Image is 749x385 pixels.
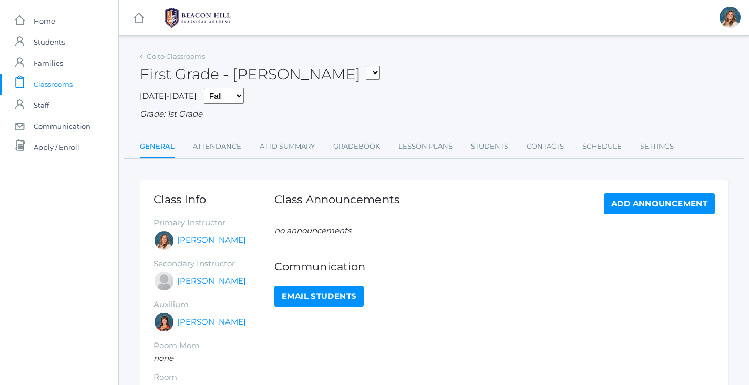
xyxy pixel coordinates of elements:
a: Email Students [274,286,364,307]
em: none [153,353,173,363]
h5: Room Mom [153,341,274,350]
a: Go to Classrooms [147,52,205,60]
h5: Auxilium [153,300,274,309]
a: Add Announcement [604,193,715,214]
h2: First Grade - [PERSON_NAME] [140,66,380,82]
a: Students [471,136,508,157]
a: [PERSON_NAME] [177,275,246,287]
a: Lesson Plans [398,136,453,157]
h1: Class Info [153,193,274,205]
em: no announcements [274,225,351,235]
h1: Class Announcements [274,193,399,212]
span: Apply / Enroll [34,137,79,158]
h5: Secondary Instructor [153,259,274,268]
div: Liv Barber [153,230,175,251]
h5: Room [153,373,274,382]
h5: Primary Instructor [153,218,274,227]
h1: Communication [274,261,715,273]
a: Contacts [527,136,564,157]
a: Settings [640,136,674,157]
div: Heather Wallock [153,311,175,332]
span: Communication [34,116,90,137]
a: Attd Summary [260,136,315,157]
a: Attendance [193,136,241,157]
a: [PERSON_NAME] [177,316,246,328]
div: Grade: 1st Grade [140,108,729,120]
a: Gradebook [333,136,380,157]
div: Liv Barber [720,7,741,28]
span: Home [34,11,55,32]
a: General [140,136,175,159]
img: BHCALogos-05-308ed15e86a5a0abce9b8dd61676a3503ac9727e845dece92d48e8588c001991.png [158,5,237,31]
span: Families [34,53,63,74]
span: Classrooms [34,74,73,95]
a: [PERSON_NAME] [177,234,246,246]
div: Jaimie Watson [153,270,175,292]
span: [DATE]-[DATE] [140,91,197,101]
span: Staff [34,95,49,116]
a: Schedule [582,136,622,157]
span: Students [34,32,65,53]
